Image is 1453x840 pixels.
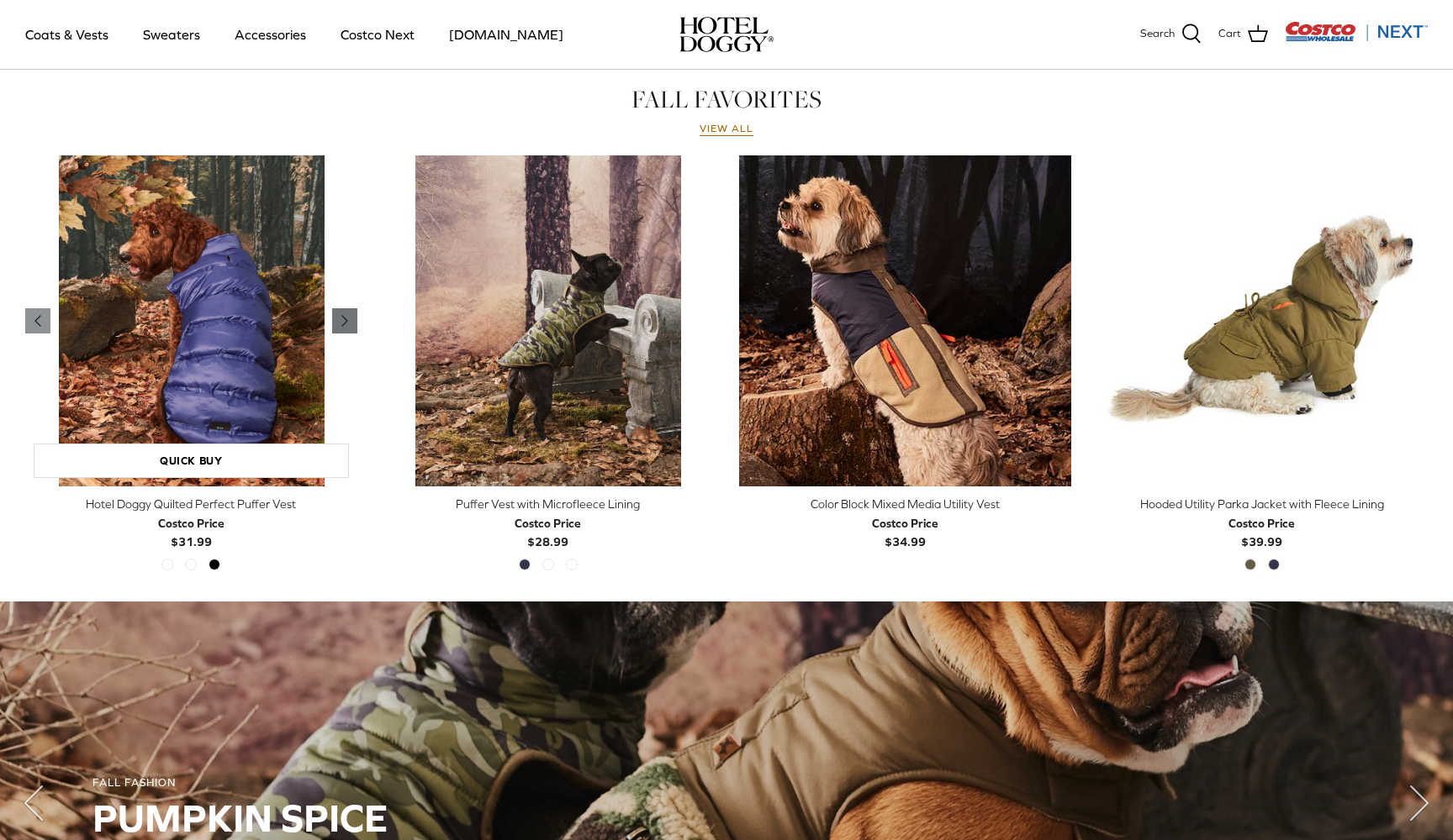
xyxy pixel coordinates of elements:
[1285,21,1428,42] img: Costco Next
[1218,24,1268,45] a: Cart
[92,776,1361,790] div: FALL FASHION
[1228,514,1295,533] div: Costco Price
[739,495,1071,551] a: Color Block Mixed Media Utility Vest Costco Price$34.99
[515,514,581,549] b: $28.99
[434,6,579,63] a: [DOMAIN_NAME]
[1096,495,1429,513] div: Hooded Utility Parka Jacket with Fleece Lining
[1140,25,1175,43] span: Search
[739,155,1071,487] a: Color Block Mixed Media Utility Vest
[128,6,215,63] a: Sweaters
[10,6,124,63] a: Coats & Vests
[700,123,753,136] a: View all
[679,17,774,52] img: hoteldoggycom
[872,514,938,549] b: $34.99
[158,514,225,533] div: Costco Price
[1386,769,1453,837] button: Next
[1096,155,1429,487] a: Hooded Utility Parka Jacket with Fleece Lining
[679,17,774,52] a: hoteldoggy.com hoteldoggycom
[158,514,225,549] b: $31.99
[383,495,715,551] a: Puffer Vest with Microfleece Lining Costco Price$28.99
[739,495,1071,513] div: Color Block Mixed Media Utility Vest
[1218,25,1241,43] span: Cart
[25,495,357,551] a: Hotel Doggy Quilted Perfect Puffer Vest Costco Price$31.99
[383,155,715,487] a: Puffer Vest with Microfleece Lining
[1228,514,1295,549] b: $39.99
[25,495,357,513] div: Hotel Doggy Quilted Perfect Puffer Vest
[332,308,357,333] a: Previous
[325,6,430,63] a: Costco Next
[25,155,357,487] a: Hotel Doggy Quilted Perfect Puffer Vest
[383,495,715,513] div: Puffer Vest with Microfleece Lining
[1096,495,1429,551] a: Hooded Utility Parka Jacket with Fleece Lining Costco Price$39.99
[1140,24,1202,45] a: Search
[515,514,581,533] div: Costco Price
[34,444,349,478] a: Quick buy
[1285,32,1428,45] a: Visit Costco Next
[739,155,1071,487] img: tan dog wearing a blue & brown vest
[219,6,321,63] a: Accessories
[25,308,50,333] a: Previous
[872,514,938,533] div: Costco Price
[631,82,822,116] a: FALL FAVORITES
